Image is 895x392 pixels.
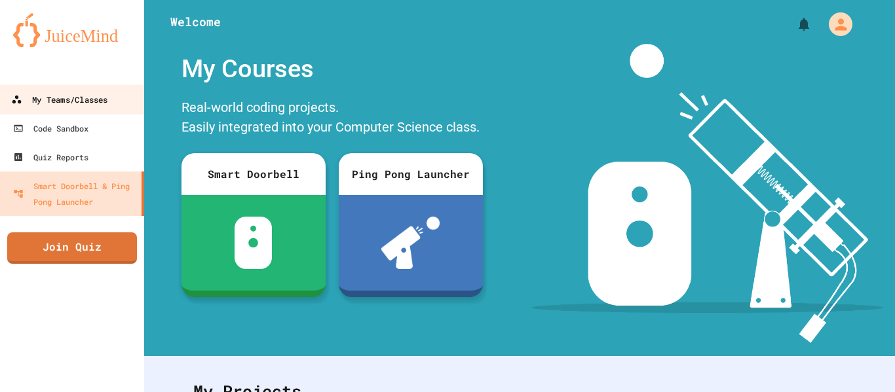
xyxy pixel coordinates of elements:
[181,153,326,195] div: Smart Doorbell
[13,13,131,47] img: logo-orange.svg
[772,13,815,35] div: My Notifications
[339,153,483,195] div: Ping Pong Launcher
[13,120,88,136] div: Code Sandbox
[13,178,136,209] div: Smart Doorbell & Ping Pong Launcher
[531,44,883,343] img: banner-image-my-projects.png
[11,92,107,108] div: My Teams/Classes
[815,9,856,39] div: My Account
[235,217,272,269] img: sdb-white.svg
[175,94,489,143] div: Real-world coding projects. Easily integrated into your Computer Science class.
[7,232,137,264] a: Join Quiz
[13,149,88,165] div: Quiz Reports
[175,44,489,94] div: My Courses
[381,217,440,269] img: ppl-with-ball.png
